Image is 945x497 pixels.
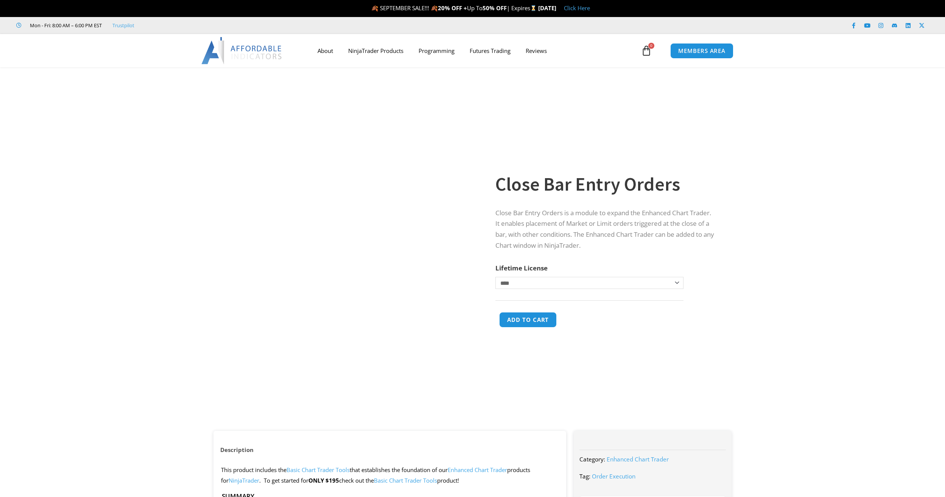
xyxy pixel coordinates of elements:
[564,4,590,12] a: Click Here
[411,42,462,59] a: Programming
[607,455,669,463] a: Enhanced Chart Trader
[592,472,635,480] a: Order Execution
[221,465,559,486] p: This product includes the that establishes the foundation of our products for . To get started for
[495,264,548,272] label: Lifetime License
[310,42,341,59] a: About
[495,171,716,197] h1: Close Bar Entry Orders
[531,5,536,11] img: ⌛
[518,42,554,59] a: Reviews
[308,477,339,484] strong: ONLY $195
[579,472,590,480] span: Tag:
[339,477,459,484] span: check out the product!
[438,4,467,12] strong: 20% OFF +
[229,477,259,484] a: NinjaTrader
[341,42,411,59] a: NinjaTrader Products
[201,37,283,64] img: LogoAI | Affordable Indicators – NinjaTrader
[28,21,102,30] span: Mon - Fri: 8:00 AM – 6:00 PM EST
[499,312,557,328] button: Add to cart
[495,208,716,252] p: Close Bar Entry Orders is a module to expand the Enhanced Chart Trader. It enables placement of M...
[462,42,518,59] a: Futures Trading
[630,40,663,62] a: 0
[678,48,725,54] span: MEMBERS AREA
[371,4,538,12] span: 🍂 SEPTEMBER SALE!!! 🍂 Up To | Expires
[483,4,507,12] strong: 50% OFF
[310,42,639,59] nav: Menu
[579,455,605,463] span: Category:
[213,443,260,457] a: Description
[670,43,733,59] a: MEMBERS AREA
[648,43,654,49] span: 0
[538,4,556,12] strong: [DATE]
[286,466,350,474] a: Basic Chart Trader Tools
[448,466,507,474] a: Enhanced Chart Trader
[374,477,437,484] a: Basic Chart Trader Tools
[112,21,134,30] a: Trustpilot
